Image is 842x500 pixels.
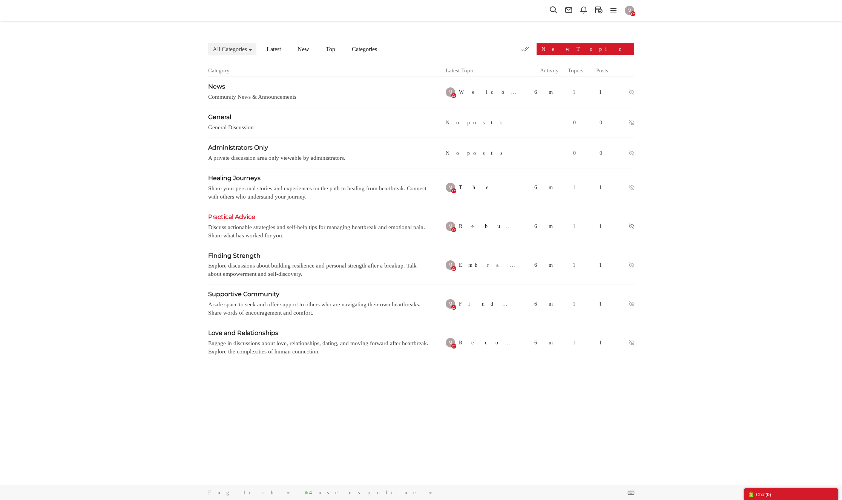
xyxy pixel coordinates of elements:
span: 0 [600,150,604,156]
time: 6m [527,299,563,309]
span: Practical Advice [208,213,255,220]
time: 6m [527,183,563,192]
span: 1 [573,223,579,229]
li: Topics [563,67,589,75]
span: 1 [599,339,605,346]
i: No posts [446,118,563,127]
div: Chat [748,490,834,498]
span: Activity [536,67,563,75]
a: News [208,83,225,90]
a: Embracing Your Inner Strength After Heartbreak [459,260,519,270]
a: Administrators Only [208,144,268,151]
a: The Power of Forgiveness in Healing [459,183,519,192]
time: 6m [527,338,563,347]
span: 0 [600,119,604,125]
a: Categories [345,43,383,55]
span: 1 [599,89,605,95]
i: No posts [446,148,563,158]
a: General [208,114,231,121]
li: Category [208,67,431,75]
span: English [208,489,284,495]
a: New [291,43,316,55]
span: New Topic [541,46,629,52]
span: 1 [599,262,605,268]
a: Supportive Community [208,291,279,298]
span: All Categories [213,46,247,53]
img: jjh1NGzHQIKAjSFCkiE2Akglp0ZORQEEEsBiRA7AcSyMyOHggBiKSARYieAWHZm5FAQQCwFJELsBBDLzowcCgKIpYBEiJ0AYt... [446,87,455,97]
img: jjh1NGzHQIKAjSFCkiE2Akglp0ZORQEEEsBiRA7AcSyMyOHggBiKSARYieAWHZm5FAQQCwFJELsBBDLzowcCgKIpYBEiJ0AYt... [446,183,455,192]
span: ( ) [765,492,771,497]
a: Finding Strength [208,252,261,259]
a: Love and Relationships [208,330,278,336]
span: 1 [573,184,579,190]
span: 1 [573,89,579,95]
time: 6m [527,260,563,270]
a: New Topic [537,43,634,55]
a: Rebuilding Trust After Betrayal [459,222,519,231]
span: 1 [599,301,605,307]
img: jjh1NGzHQIKAjSFCkiE2Akglp0ZORQEEEsBiRA7AcSyMyOHggBiKSARYieAWHZm5FAQQCwFJELsBBDLzowcCgKIpYBEiJ0AYt... [625,6,634,15]
span: users online [319,489,427,495]
img: jjh1NGzHQIKAjSFCkiE2Akglp0ZORQEEEsBiRA7AcSyMyOHggBiKSARYieAWHZm5FAQQCwFJELsBBDLzowcCgKIpYBEiJ0AYt... [446,299,455,309]
a: Practical Advice [208,214,255,220]
time: 6m [527,222,563,231]
img: jjh1NGzHQIKAjSFCkiE2Akglp0ZORQEEEsBiRA7AcSyMyOHggBiKSARYieAWHZm5FAQQCwFJELsBBDLzowcCgKIpYBEiJ0AYt... [446,260,455,270]
img: jjh1NGzHQIKAjSFCkiE2Akglp0ZORQEEEsBiRA7AcSyMyOHggBiKSARYieAWHZm5FAQQCwFJELsBBDLzowcCgKIpYBEiJ0AYt... [446,222,455,231]
time: 6m [527,87,563,97]
span: 1 [599,184,605,190]
a: Recognizing Red Flags in Relationships [459,338,519,347]
li: Posts [589,67,615,75]
a: 4 [305,489,432,495]
img: jjh1NGzHQIKAjSFCkiE2Akglp0ZORQEEEsBiRA7AcSyMyOHggBiKSARYieAWHZm5FAQQCwFJELsBBDLzowcCgKIpYBEiJ0AYt... [446,338,455,347]
a: Latest [260,43,287,55]
a: Healing Journeys [208,175,261,182]
span: 1 [573,301,579,307]
strong: 0 [767,492,770,497]
span: 0 [573,150,578,156]
span: 1 [573,339,579,346]
span: Latest Topic [446,67,474,74]
span: Finding Strength [208,252,261,259]
span: 1 [573,262,579,268]
button: All Categories [208,43,256,55]
a: Welcome to the new forum! [459,87,519,97]
a: Finding Strength in Community [459,299,519,309]
a: Top [319,43,342,55]
span: 1 [599,223,605,229]
span: 0 [573,119,578,125]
